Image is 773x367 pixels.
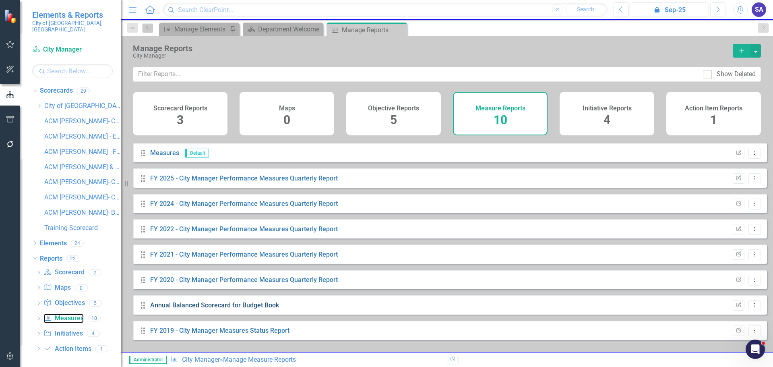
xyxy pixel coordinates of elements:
div: 1 [95,345,108,352]
a: FY 2019 - City Manager Measures Status Report [150,327,289,334]
a: Measures [150,149,179,157]
span: 4 [604,113,610,127]
div: Show Deleted [717,70,756,79]
a: ACM [PERSON_NAME]- C.A.R.E [44,193,121,202]
div: City Manager [133,53,725,59]
div: 10 [88,315,101,322]
a: Scorecard [43,268,84,277]
a: Annual Balanced Scorecard for Budget Book [150,301,279,309]
h4: Objective Reports [368,105,419,112]
a: Measures [43,314,83,323]
a: FY 2021 - City Manager Performance Measures Quarterly Report [150,251,338,258]
span: 0 [283,113,290,127]
input: Filter Reports... [133,67,698,82]
div: 22 [66,255,79,262]
h4: Maps [279,105,295,112]
span: Elements & Reports [32,10,113,20]
h4: Scorecard Reports [153,105,207,112]
a: FY 2022 - City Manager Performance Measures Quarterly Report [150,225,338,233]
div: Manage Reports [133,44,725,53]
a: FY 2025 - City Manager Performance Measures Quarterly Report [150,174,338,182]
a: Scorecards [40,86,73,95]
div: 0 [75,284,88,291]
a: Elements [40,239,67,248]
button: Search [565,4,606,15]
a: City of [GEOGRAPHIC_DATA], [GEOGRAPHIC_DATA] [44,102,121,111]
a: ACM [PERSON_NAME]- Business Diversity [44,208,121,218]
a: Department Welcome [245,24,321,34]
div: 2 [89,269,101,276]
span: 10 [494,113,507,127]
iframe: Intercom live chat [746,340,765,359]
a: Training Scorecard [44,224,121,233]
a: ACM [PERSON_NAME] & Recreation [44,163,121,172]
button: SA [752,2,766,17]
a: Reports [40,254,62,263]
div: Department Welcome [258,24,321,34]
span: 3 [177,113,184,127]
div: Manage Reports [342,25,405,35]
div: Manage Elements [174,24,227,34]
h4: Action Item Reports [685,105,742,112]
span: 1 [710,113,717,127]
h4: Measure Reports [475,105,525,112]
button: Sep-25 [631,2,708,17]
a: City Manager [32,45,113,54]
div: 29 [77,87,90,94]
div: 4 [87,330,100,337]
a: Maps [43,283,70,292]
span: Default [185,149,209,158]
img: ClearPoint Strategy [4,8,19,24]
div: 24 [71,240,84,247]
span: Administrator [129,356,167,364]
a: Initiatives [43,329,83,338]
span: Search [577,6,594,12]
a: ACM [PERSON_NAME] - Economic & Business Development [44,132,121,141]
a: Manage Elements [161,24,227,34]
small: City of [GEOGRAPHIC_DATA], [GEOGRAPHIC_DATA] [32,20,113,33]
a: FY 2020 - City Manager Performance Measures Quarterly Report [150,276,338,284]
a: ACM [PERSON_NAME] - Fire Rescue [44,147,121,157]
div: » Manage Measure Reports [171,355,441,365]
div: Sep-25 [634,5,705,15]
a: FY 2024 - City Manager Performance Measures Quarterly Report [150,200,338,207]
span: 5 [390,113,397,127]
a: ACM [PERSON_NAME]- Cultural Affairs [44,178,121,187]
h4: Initiative Reports [583,105,632,112]
input: Search Below... [32,64,113,78]
a: Objectives [43,299,85,308]
a: Action Items [43,344,91,354]
div: 5 [89,300,102,307]
a: ACM [PERSON_NAME]- Community Development - [44,117,121,126]
a: City Manager [182,356,220,363]
input: Search ClearPoint... [163,3,608,17]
